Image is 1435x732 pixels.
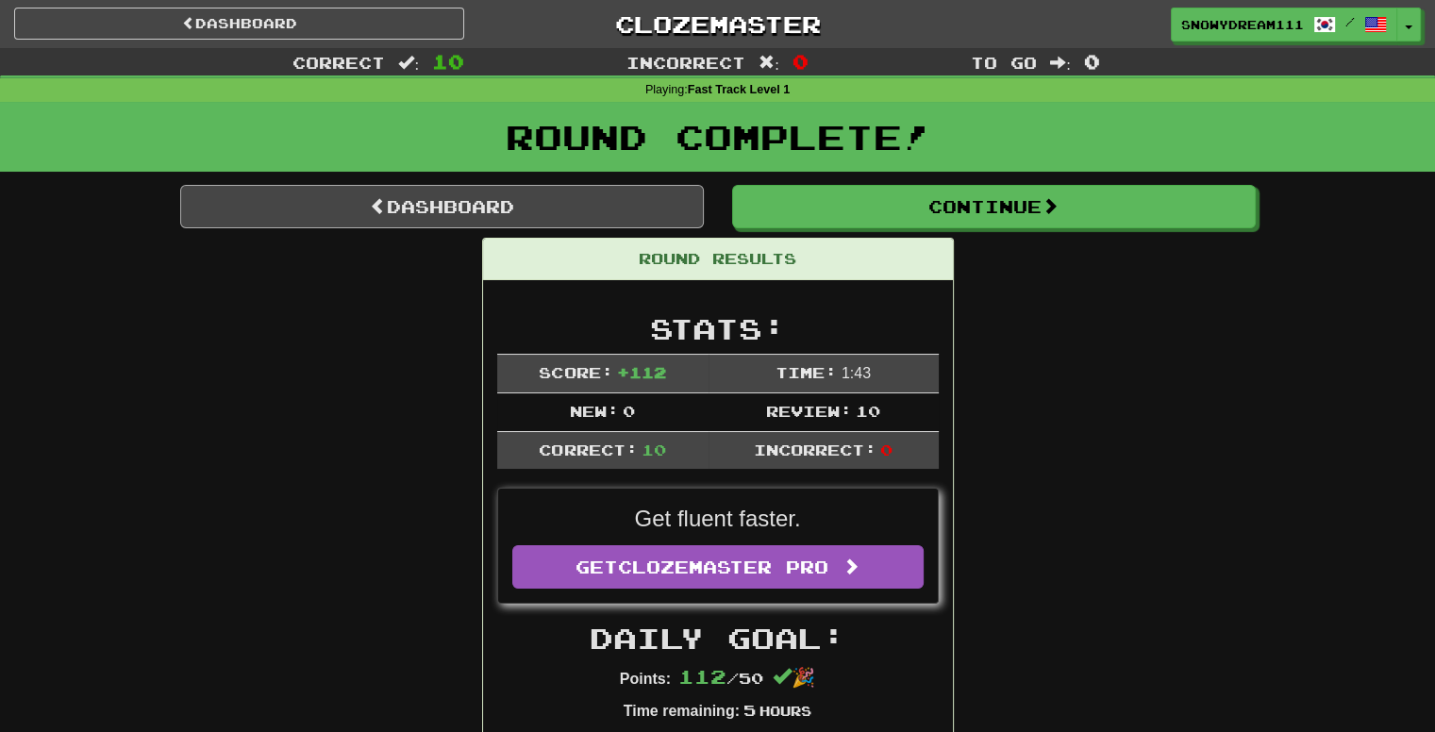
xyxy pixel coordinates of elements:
[678,665,726,688] span: 112
[497,313,939,344] h2: Stats:
[626,53,745,72] span: Incorrect
[754,441,876,458] span: Incorrect:
[497,623,939,654] h2: Daily Goal:
[759,703,811,719] small: Hours
[1084,50,1100,73] span: 0
[512,503,924,535] p: Get fluent faster.
[743,701,756,719] span: 5
[539,441,637,458] span: Correct:
[642,441,666,458] span: 10
[432,50,464,73] span: 10
[7,118,1428,156] h1: Round Complete!
[971,53,1037,72] span: To go
[398,55,419,71] span: :
[766,402,852,420] span: Review:
[688,83,791,96] strong: Fast Track Level 1
[732,185,1256,228] button: Continue
[623,402,635,420] span: 0
[1181,16,1304,33] span: SnowyDream111
[773,667,815,688] span: 🎉
[512,545,924,589] a: GetClozemaster Pro
[492,8,943,41] a: Clozemaster
[292,53,385,72] span: Correct
[617,363,666,381] span: + 112
[1345,15,1355,28] span: /
[180,185,704,228] a: Dashboard
[618,557,828,577] span: Clozemaster Pro
[793,50,809,73] span: 0
[678,669,763,687] span: / 50
[624,703,740,719] strong: Time remaining:
[880,441,893,458] span: 0
[1171,8,1397,42] a: SnowyDream111 /
[620,671,671,687] strong: Points:
[570,402,619,420] span: New:
[483,239,953,280] div: Round Results
[1050,55,1071,71] span: :
[539,363,612,381] span: Score:
[842,365,871,381] span: 1 : 43
[759,55,779,71] span: :
[776,363,837,381] span: Time:
[856,402,880,420] span: 10
[14,8,464,40] a: Dashboard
